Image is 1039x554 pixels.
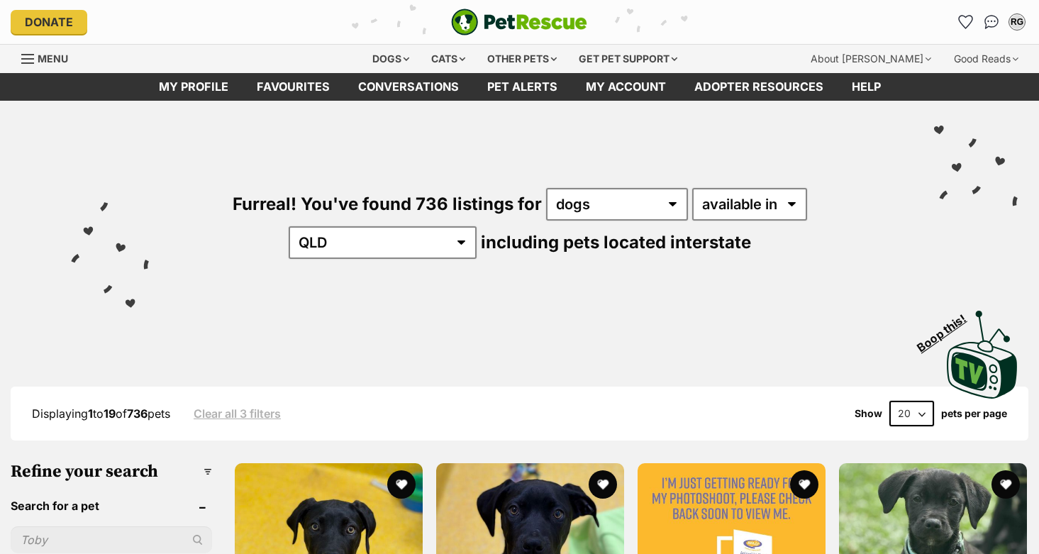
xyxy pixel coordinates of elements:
[233,194,542,214] span: Furreal! You've found 736 listings for
[421,45,475,73] div: Cats
[589,470,617,499] button: favourite
[451,9,587,35] a: PetRescue
[980,11,1003,33] a: Conversations
[11,462,212,482] h3: Refine your search
[88,406,93,421] strong: 1
[21,45,78,70] a: Menu
[984,15,999,29] img: chat-41dd97257d64d25036548639549fe6c8038ab92f7586957e7f3b1b290dea8141.svg
[477,45,567,73] div: Other pets
[955,11,1028,33] ul: Account quick links
[941,408,1007,419] label: pets per page
[1006,11,1028,33] button: My account
[38,52,68,65] span: Menu
[362,45,419,73] div: Dogs
[194,407,281,420] a: Clear all 3 filters
[481,232,751,253] span: including pets located interstate
[801,45,941,73] div: About [PERSON_NAME]
[344,73,473,101] a: conversations
[473,73,572,101] a: Pet alerts
[145,73,243,101] a: My profile
[991,470,1020,499] button: favourite
[104,406,116,421] strong: 19
[855,408,882,419] span: Show
[838,73,895,101] a: Help
[1010,15,1024,29] div: RG
[947,311,1018,399] img: PetRescue TV logo
[915,303,980,354] span: Boop this!
[955,11,977,33] a: Favourites
[947,298,1018,401] a: Boop this!
[127,406,148,421] strong: 736
[32,406,170,421] span: Displaying to of pets
[243,73,344,101] a: Favourites
[790,470,818,499] button: favourite
[11,10,87,34] a: Donate
[680,73,838,101] a: Adopter resources
[11,526,212,553] input: Toby
[387,470,416,499] button: favourite
[451,9,587,35] img: logo-e224e6f780fb5917bec1dbf3a21bbac754714ae5b6737aabdf751b685950b380.svg
[569,45,687,73] div: Get pet support
[572,73,680,101] a: My account
[11,499,212,512] header: Search for a pet
[944,45,1028,73] div: Good Reads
